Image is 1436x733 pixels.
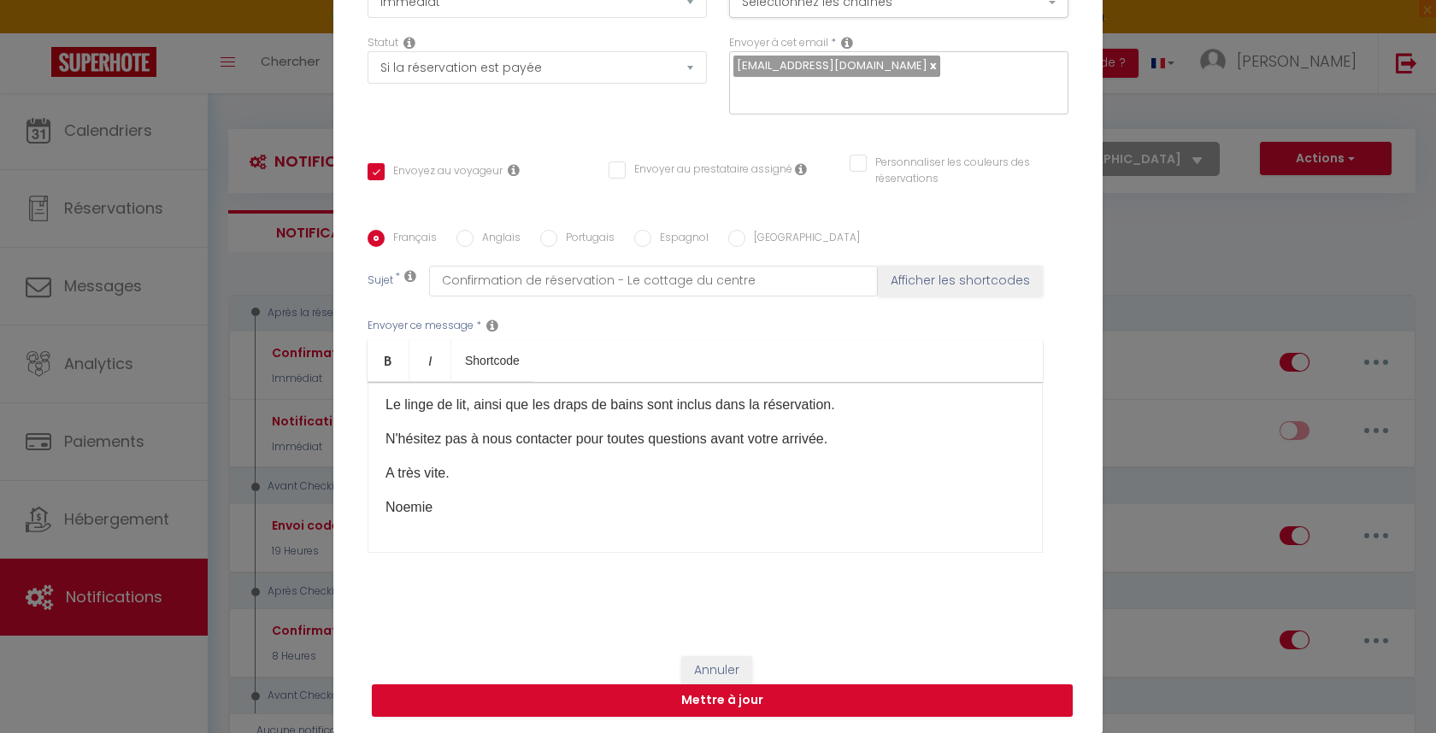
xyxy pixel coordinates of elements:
p: Le linge de lit, ainsi que les draps de bains sont inclus dans la réservation. [385,395,1025,415]
i: Recipient [841,36,853,50]
span: [EMAIL_ADDRESS][DOMAIN_NAME] [737,57,927,73]
p: Noemie [385,497,1025,518]
button: Afficher les shortcodes [878,266,1043,296]
label: Espagnol [651,230,709,249]
i: Envoyer au prestataire si il est assigné [795,162,807,176]
label: Statut [368,35,398,51]
label: Français [385,230,437,249]
a: Bold [368,340,409,381]
p: N'hésitez pas à nous contacter pour toutes questions avant votre arrivée. [385,429,1025,449]
a: Shortcode [451,340,533,381]
button: Annuler [681,656,752,685]
button: Mettre à jour [372,684,1073,717]
label: Envoyer ce message [368,318,474,334]
p: A très vite. [385,463,1025,484]
i: Message [486,319,498,332]
i: Subject [404,269,416,283]
a: Italic [409,340,451,381]
button: Ouvrir le widget de chat LiveChat [14,7,65,58]
label: Anglais [474,230,521,249]
i: Booking status [403,36,415,50]
label: Portugais [557,230,615,249]
label: [GEOGRAPHIC_DATA] [745,230,860,249]
label: Sujet [368,273,393,290]
label: Envoyer à cet email [729,35,828,51]
i: Envoyer au voyageur [508,163,520,177]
